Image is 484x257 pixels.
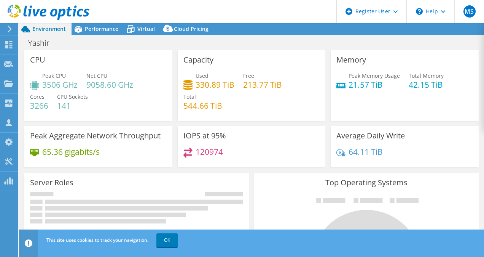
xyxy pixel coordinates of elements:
[30,132,161,140] h3: Peak Aggregate Network Throughput
[409,72,444,79] span: Total Memory
[260,178,473,187] h3: Top Operating Systems
[30,93,45,100] span: Cores
[25,39,61,47] h1: Yashir
[349,72,400,79] span: Peak Memory Usage
[183,56,213,64] h3: Capacity
[183,132,226,140] h3: IOPS at 95%
[336,56,366,64] h3: Memory
[85,25,118,32] span: Performance
[86,80,133,89] h4: 9058.60 GHz
[349,80,400,89] h4: 21.57 TiB
[156,233,178,247] a: OK
[32,25,66,32] span: Environment
[349,148,383,156] h4: 64.11 TiB
[463,5,476,18] span: MS
[243,80,282,89] h4: 213.77 TiB
[137,25,155,32] span: Virtual
[30,56,45,64] h3: CPU
[86,72,107,79] span: Net CPU
[42,148,100,156] h4: 65.36 gigabits/s
[30,101,48,110] h4: 3266
[196,72,209,79] span: Used
[416,8,423,15] svg: \n
[46,237,148,243] span: This site uses cookies to track your navigation.
[57,93,88,100] span: CPU Sockets
[196,148,223,156] h4: 120974
[196,80,234,89] h4: 330.89 TiB
[409,80,444,89] h4: 42.15 TiB
[57,101,88,110] h4: 141
[183,101,222,110] h4: 544.66 TiB
[183,93,196,100] span: Total
[174,25,209,32] span: Cloud Pricing
[42,72,66,79] span: Peak CPU
[30,178,73,187] h3: Server Roles
[336,132,405,140] h3: Average Daily Write
[243,72,254,79] span: Free
[42,80,78,89] h4: 3506 GHz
